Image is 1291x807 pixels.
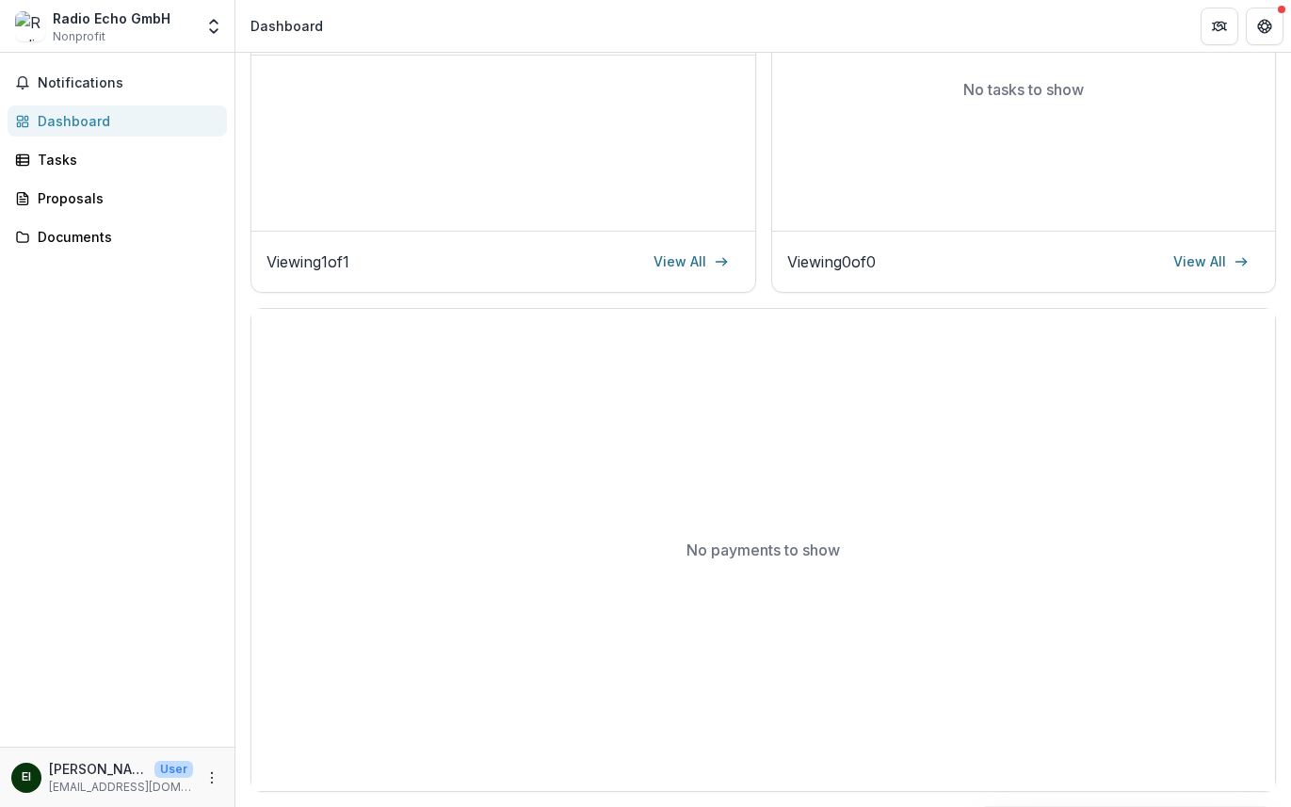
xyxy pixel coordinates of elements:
a: Dashboard [8,105,227,137]
a: Documents [8,221,227,252]
p: No tasks to show [963,78,1084,101]
button: Notifications [8,68,227,98]
nav: breadcrumb [243,12,331,40]
a: View All [642,247,740,277]
span: Notifications [38,75,219,91]
button: Open entity switcher [201,8,227,45]
p: [PERSON_NAME] [49,759,147,779]
div: Dashboard [38,111,212,131]
p: User [154,761,193,778]
div: Tasks [38,150,212,169]
a: Tasks [8,144,227,175]
button: Get Help [1246,8,1283,45]
div: Radio Echo GmbH [53,8,170,28]
div: No payments to show [251,309,1275,791]
span: Nonprofit [53,28,105,45]
button: Partners [1201,8,1238,45]
a: View All [1162,247,1260,277]
div: Dashboard [250,16,323,36]
img: Radio Echo GmbH [15,11,45,41]
div: Documents [38,227,212,247]
p: [EMAIL_ADDRESS][DOMAIN_NAME] [49,779,193,796]
p: Viewing 0 of 0 [787,250,876,273]
div: Evgeny Ivanov [22,771,31,783]
div: Proposals [38,188,212,208]
p: Viewing 1 of 1 [266,250,349,273]
a: Proposals [8,183,227,214]
button: More [201,767,223,789]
